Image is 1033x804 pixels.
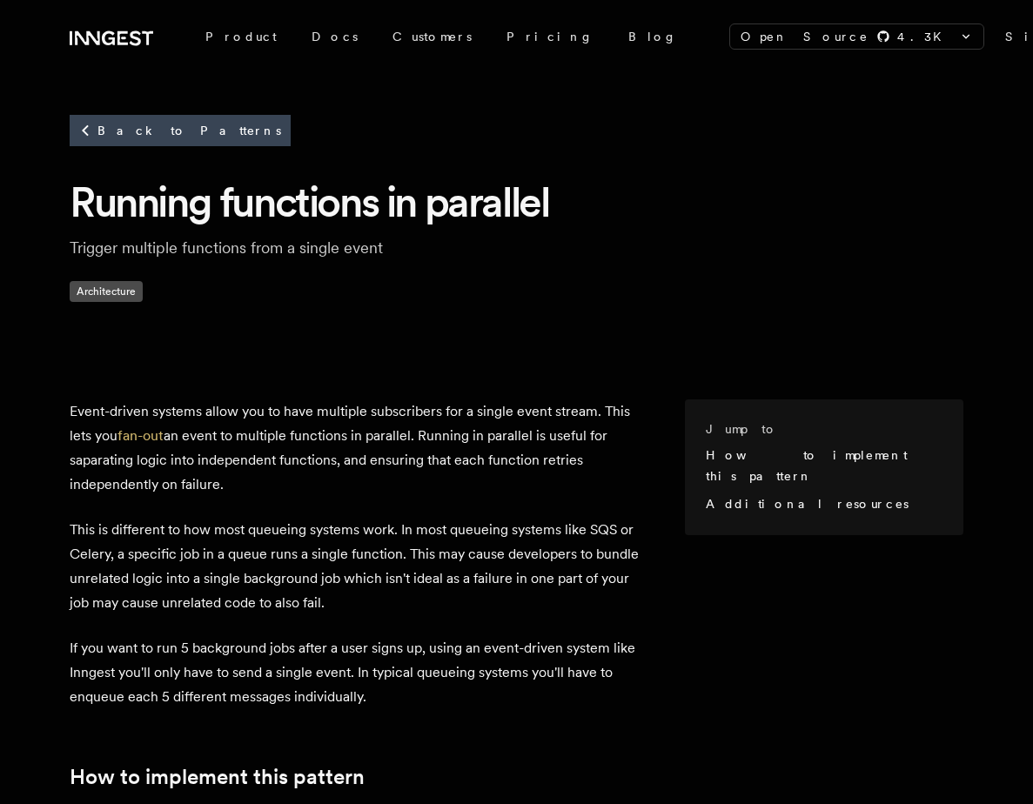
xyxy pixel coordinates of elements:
[70,518,643,615] p: This is different to how most queueing systems work. In most queueing systems like SQS or Celery,...
[70,636,643,709] p: If you want to run 5 background jobs after a user signs up, using an event-driven system like Inn...
[117,427,164,444] a: fan-out
[375,21,489,52] a: Customers
[706,448,907,483] a: How to implement this pattern
[70,115,291,146] a: Back to Patterns
[70,236,627,260] p: Trigger multiple functions from a single event
[70,765,643,789] h2: How to implement this pattern
[188,21,294,52] div: Product
[706,497,909,511] a: Additional resources
[70,281,143,302] span: Architecture
[741,28,869,45] span: Open Source
[611,21,694,52] a: Blog
[70,399,643,497] p: Event-driven systems allow you to have multiple subscribers for a single event stream. This lets ...
[706,420,936,438] h3: Jump to
[70,175,963,229] h1: Running functions in parallel
[897,28,952,45] span: 4.3 K
[294,21,375,52] a: Docs
[489,21,611,52] a: Pricing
